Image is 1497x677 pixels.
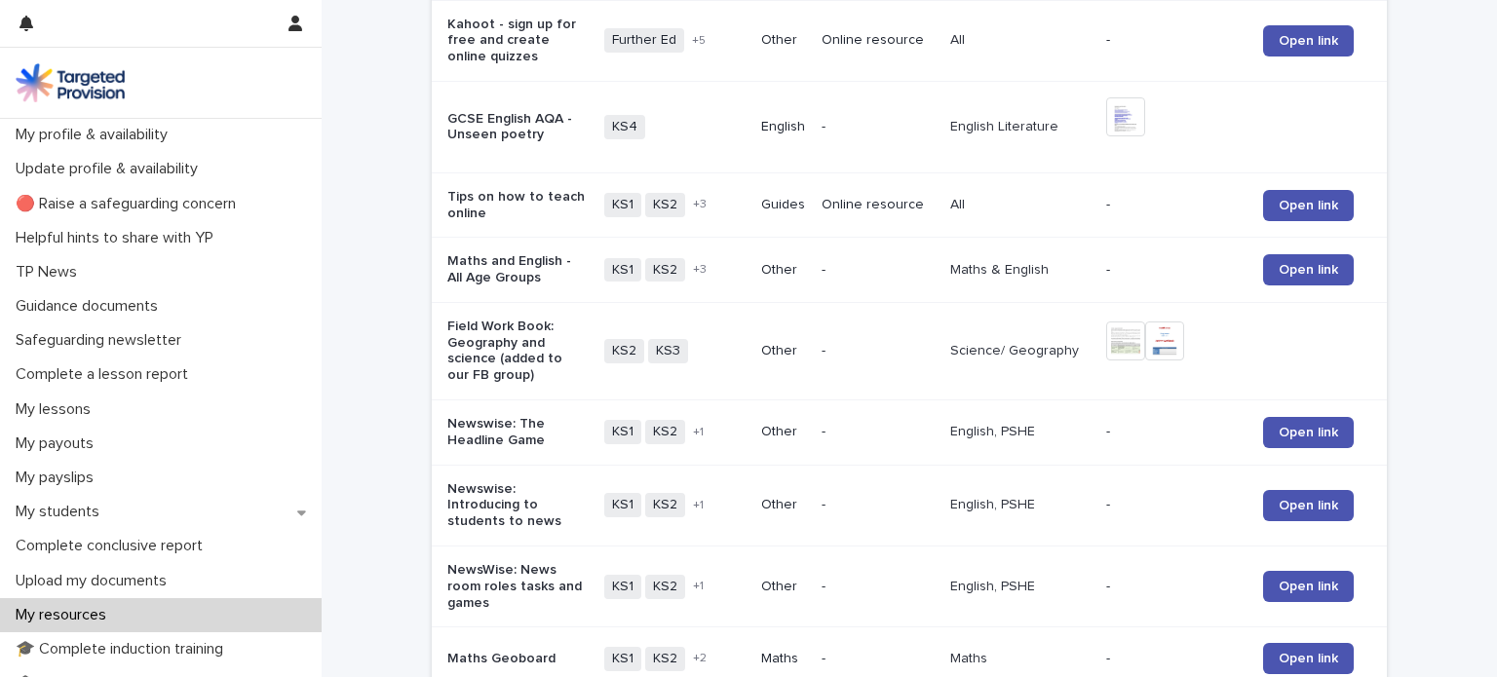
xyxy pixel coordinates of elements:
p: TP News [8,263,93,282]
span: Further Ed [604,28,684,53]
p: My payouts [8,434,109,453]
span: KS2 [604,339,644,363]
tr: Newswise: Introducing to students to newsKS1KS2+1Other-English, PSHE-Open link [432,465,1387,545]
p: - [1106,197,1246,213]
tr: NewsWise: News room roles tasks and gamesKS1KS2+1Other-English, PSHE-Open link [432,546,1387,627]
a: Open link [1263,571,1354,602]
tr: GCSE English AQA - Unseen poetryKS4English-English Literature [432,81,1387,172]
p: Other [761,497,806,513]
p: English, PSHE [950,497,1090,513]
p: 🎓 Complete induction training [8,640,239,658]
span: Open link [1279,652,1338,665]
p: English Literature [950,119,1090,135]
p: All [950,197,1090,213]
p: - [1106,424,1246,440]
p: Maths and English - All Age Groups [447,253,587,286]
p: - [1106,497,1246,513]
p: Other [761,32,806,49]
p: Newswise: Introducing to students to news [447,481,587,530]
a: Open link [1263,490,1354,521]
p: Tips on how to teach online [447,189,587,222]
a: Open link [1263,254,1354,285]
span: KS1 [604,258,641,282]
p: - [822,343,935,359]
p: Maths Geoboard [447,651,587,667]
span: + 3 [693,264,707,276]
p: 🔴 Raise a safeguarding concern [8,195,251,213]
p: Science/ Geography [950,343,1090,359]
span: + 2 [693,653,707,664]
span: + 5 [692,35,706,47]
p: Kahoot - sign up for free and create online quizzes [447,17,587,65]
p: Maths & English [950,262,1090,279]
span: KS1 [604,575,641,599]
p: My resources [8,606,122,624]
p: Other [761,424,806,440]
span: KS4 [604,115,645,139]
span: Open link [1279,199,1338,212]
p: - [1106,262,1246,279]
p: My lessons [8,400,106,419]
p: Newswise: The Headline Game [447,416,587,449]
p: - [1106,651,1246,667]
span: KS2 [645,575,685,599]
p: NewsWise: News room roles tasks and games [447,562,587,611]
span: KS1 [604,193,641,217]
p: - [822,497,935,513]
p: Complete conclusive report [8,537,218,555]
p: English [761,119,806,135]
span: Open link [1279,426,1338,439]
span: + 1 [693,427,704,438]
tr: Newswise: The Headline GameKS1KS2+1Other-English, PSHE-Open link [432,400,1387,466]
span: KS2 [645,493,685,517]
a: Open link [1263,190,1354,221]
p: Safeguarding newsletter [8,331,197,350]
p: Field Work Book: Geography and science (added to our FB group) [447,319,587,384]
span: KS1 [604,493,641,517]
span: KS1 [604,420,641,444]
a: Open link [1263,25,1354,56]
p: Online resource [822,197,935,213]
p: Helpful hints to share with YP [8,229,229,247]
p: My profile & availability [8,126,183,144]
p: Other [761,343,806,359]
span: Open link [1279,263,1338,277]
tr: Tips on how to teach onlineKS1KS2+3GuidesOnline resourceAll-Open link [432,172,1387,238]
span: + 3 [693,199,707,210]
p: - [822,262,935,279]
p: GCSE English AQA - Unseen poetry [447,111,587,144]
p: - [1106,579,1246,595]
tr: Maths and English - All Age GroupsKS1KS2+3Other-Maths & English-Open link [432,238,1387,303]
p: Maths [761,651,806,667]
p: All [950,32,1090,49]
tr: Field Work Book: Geography and science (added to our FB group)KS2KS3Other-Science/ Geography [432,302,1387,399]
span: Open link [1279,580,1338,593]
p: My students [8,503,115,521]
span: KS2 [645,193,685,217]
span: KS1 [604,647,641,671]
p: Upload my documents [8,572,182,590]
span: KS2 [645,420,685,444]
p: English, PSHE [950,424,1090,440]
p: - [1106,32,1246,49]
img: M5nRWzHhSzIhMunXDL62 [16,63,125,102]
p: English, PSHE [950,579,1090,595]
p: Maths [950,651,1090,667]
span: KS3 [648,339,688,363]
p: Complete a lesson report [8,365,204,384]
span: + 1 [693,581,704,592]
span: KS2 [645,647,685,671]
span: Open link [1279,499,1338,512]
span: Open link [1279,34,1338,48]
p: Online resource [822,32,935,49]
p: Other [761,262,806,279]
p: - [822,651,935,667]
a: Open link [1263,417,1354,448]
p: - [822,424,935,440]
p: Guidance documents [8,297,173,316]
p: - [822,119,935,135]
p: Guides [761,197,806,213]
span: KS2 [645,258,685,282]
p: - [822,579,935,595]
p: Update profile & availability [8,160,213,178]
